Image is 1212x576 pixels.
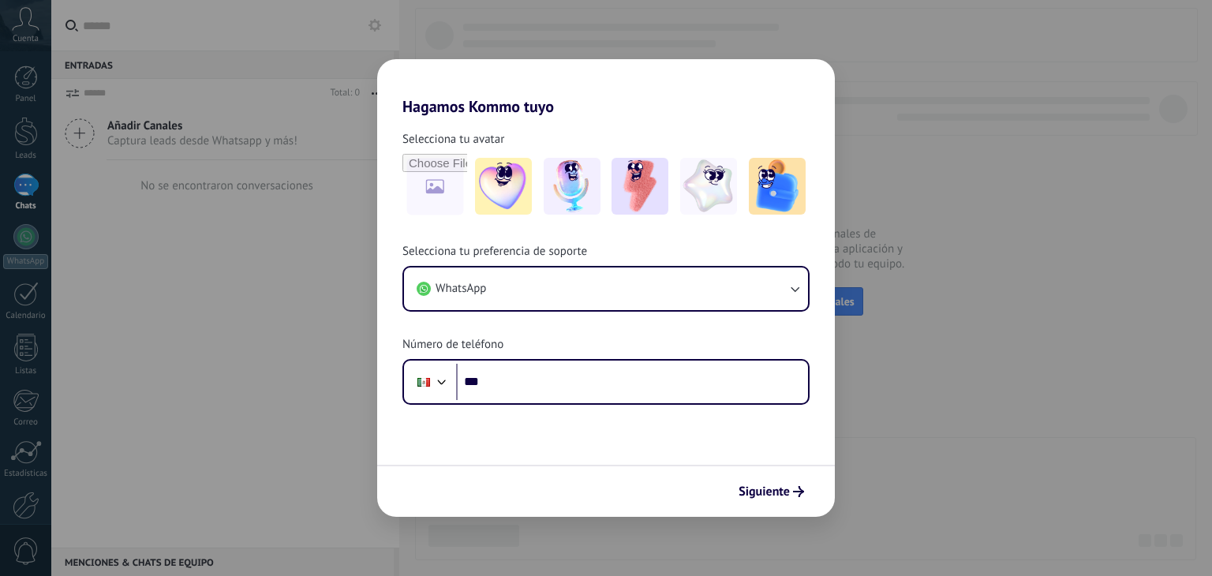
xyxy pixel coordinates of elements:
[402,244,587,260] span: Selecciona tu preferencia de soporte
[377,59,835,116] h2: Hagamos Kommo tuyo
[402,337,503,353] span: Número de teléfono
[731,478,811,505] button: Siguiente
[680,158,737,215] img: -4.jpeg
[436,281,486,297] span: WhatsApp
[739,486,790,497] span: Siguiente
[544,158,600,215] img: -2.jpeg
[749,158,806,215] img: -5.jpeg
[612,158,668,215] img: -3.jpeg
[402,132,504,148] span: Selecciona tu avatar
[404,267,808,310] button: WhatsApp
[475,158,532,215] img: -1.jpeg
[409,365,439,398] div: Mexico: + 52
